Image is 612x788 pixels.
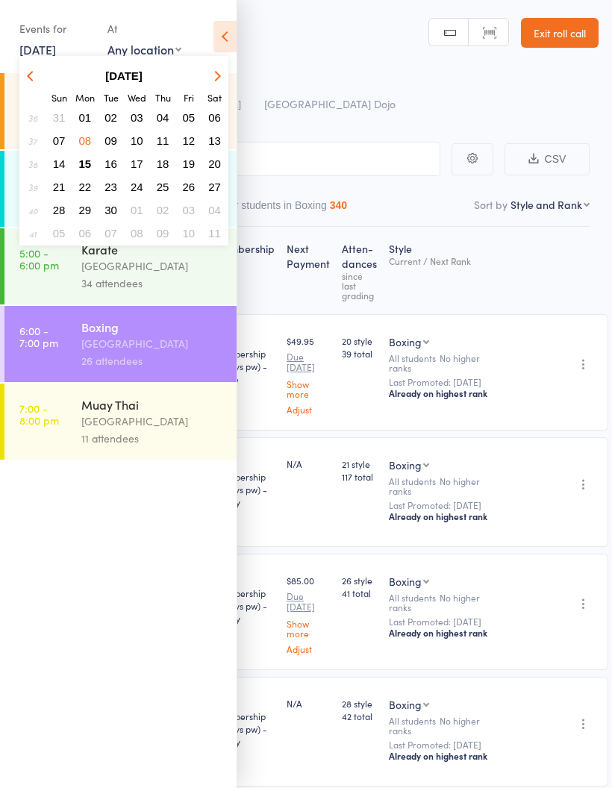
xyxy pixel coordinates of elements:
[81,352,224,369] div: 26 attendees
[107,41,181,57] div: Any location
[183,111,196,124] span: 05
[4,73,237,149] a: 4:00 -8:00 pmgym[GEOGRAPHIC_DATA]1 attendee
[104,157,117,170] span: 16
[389,510,488,522] div: Already on highest rank
[125,131,149,151] button: 10
[183,134,196,147] span: 12
[208,111,221,124] span: 06
[99,177,122,197] button: 23
[510,197,582,212] div: Style and Rank
[19,247,59,271] time: 5:00 - 6:00 pm
[155,91,171,104] small: Thursday
[104,181,117,193] span: 23
[178,223,201,243] button: 10
[28,158,37,170] em: 38
[74,107,97,128] button: 01
[389,592,488,612] div: All students
[152,131,175,151] button: 11
[152,223,175,243] button: 09
[389,714,480,737] span: No higher ranks
[152,177,175,197] button: 25
[203,154,226,174] button: 20
[29,228,37,240] em: 41
[4,228,237,304] a: 5:00 -6:00 pmKarate[GEOGRAPHIC_DATA]34 attendees
[131,181,143,193] span: 24
[125,200,149,220] button: 01
[383,234,494,307] div: Style
[125,154,149,174] button: 17
[330,199,347,211] div: 340
[203,177,226,197] button: 27
[157,204,169,216] span: 02
[389,616,488,627] small: Last Promoted: [DATE]
[287,697,330,710] div: N/A
[183,204,196,216] span: 03
[342,271,377,300] div: since last grading
[81,275,224,292] div: 34 attendees
[4,151,237,227] a: 4:15 -4:45 pmLittle Tigers[GEOGRAPHIC_DATA]9 attendees
[342,334,377,347] span: 20 style
[287,379,330,398] a: Show more
[99,223,122,243] button: 07
[287,619,330,638] a: Show more
[104,111,117,124] span: 02
[287,351,330,373] small: Due [DATE]
[389,697,422,712] div: Boxing
[104,91,119,104] small: Tuesday
[178,107,201,128] button: 05
[105,69,143,82] strong: [DATE]
[79,181,92,193] span: 22
[152,154,175,174] button: 18
[207,234,281,307] div: Membership
[53,134,66,147] span: 07
[104,204,117,216] span: 30
[389,334,422,349] div: Boxing
[342,347,377,360] span: 39 total
[183,157,196,170] span: 19
[79,111,92,124] span: 01
[389,574,422,589] div: Boxing
[53,227,66,240] span: 05
[19,41,56,57] a: [DATE]
[157,157,169,170] span: 18
[203,131,226,151] button: 13
[79,227,92,240] span: 06
[131,111,143,124] span: 03
[389,475,480,497] span: No higher ranks
[74,200,97,220] button: 29
[125,177,149,197] button: 24
[389,500,488,510] small: Last Promoted: [DATE]
[79,134,92,147] span: 08
[99,154,122,174] button: 16
[389,457,422,472] div: Boxing
[208,134,221,147] span: 13
[203,107,226,128] button: 06
[81,335,224,352] div: [GEOGRAPHIC_DATA]
[74,223,97,243] button: 06
[213,457,275,508] div: Gold Membership (4 Days pw) - Family
[342,587,377,599] span: 41 total
[152,200,175,220] button: 02
[203,223,226,243] button: 11
[213,334,275,385] div: Gold Membership (4 Days pw) - Single
[208,227,221,240] span: 11
[178,154,201,174] button: 19
[104,134,117,147] span: 09
[213,574,275,625] div: Silver Membership (2 Days pw) - Family
[389,591,480,613] span: No higher ranks
[178,200,201,220] button: 03
[389,353,488,372] div: All students
[28,181,37,193] em: 39
[125,223,149,243] button: 08
[157,111,169,124] span: 04
[336,234,383,307] div: Atten­dances
[342,470,377,483] span: 117 total
[389,627,488,639] div: Already on highest rank
[183,227,196,240] span: 10
[157,227,169,240] span: 09
[99,107,122,128] button: 02
[264,96,396,111] span: [GEOGRAPHIC_DATA] Dojo
[99,131,122,151] button: 09
[208,204,221,216] span: 04
[53,204,66,216] span: 28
